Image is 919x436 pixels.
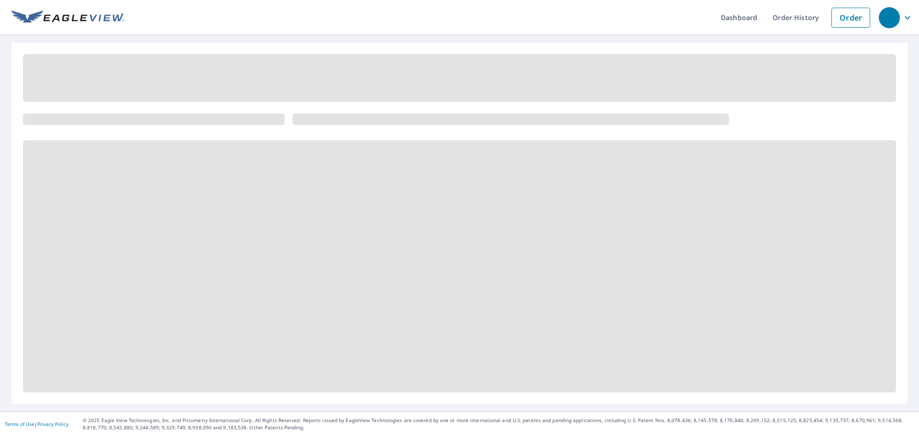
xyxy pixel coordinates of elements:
[831,8,870,28] a: Order
[5,421,68,427] p: |
[83,417,914,431] p: © 2025 Eagle View Technologies, Inc. and Pictometry International Corp. All Rights Reserved. Repo...
[11,11,124,25] img: EV Logo
[5,421,34,427] a: Terms of Use
[37,421,68,427] a: Privacy Policy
